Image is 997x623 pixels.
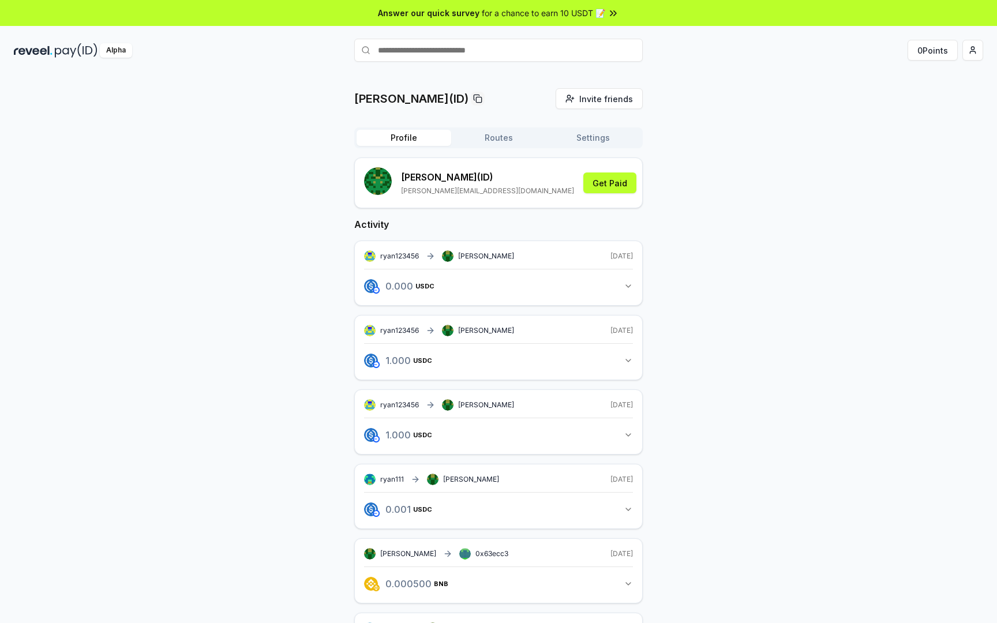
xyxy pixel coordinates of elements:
[373,361,380,368] img: base-network.png
[364,577,378,591] img: logo.png
[556,88,643,109] button: Invite friends
[908,40,958,61] button: 0Points
[610,326,633,335] span: [DATE]
[354,91,468,107] p: [PERSON_NAME](ID)
[373,510,380,517] img: base-network.png
[413,431,432,438] span: USDC
[413,357,432,364] span: USDC
[364,276,633,296] button: 0.000USDC
[373,584,380,591] img: logo.png
[475,549,508,558] span: 0x63ecc3
[401,186,574,196] p: [PERSON_NAME][EMAIL_ADDRESS][DOMAIN_NAME]
[610,549,633,558] span: [DATE]
[364,428,378,442] img: logo.png
[364,351,633,370] button: 1.000USDC
[364,574,633,594] button: 0.000500BNB
[458,326,514,335] span: [PERSON_NAME]
[55,43,98,58] img: pay_id
[443,475,499,484] span: [PERSON_NAME]
[579,93,633,105] span: Invite friends
[364,500,633,519] button: 0.001USDC
[482,7,605,19] span: for a chance to earn 10 USDT 📝
[380,326,419,335] span: ryan123456
[380,252,419,261] span: ryan123456
[100,43,132,58] div: Alpha
[373,436,380,442] img: base-network.png
[364,279,378,293] img: logo.png
[583,172,636,193] button: Get Paid
[546,130,640,146] button: Settings
[364,354,378,367] img: logo.png
[458,252,514,261] span: [PERSON_NAME]
[364,425,633,445] button: 1.000USDC
[610,475,633,484] span: [DATE]
[14,43,53,58] img: reveel_dark
[354,217,643,231] h2: Activity
[373,287,380,294] img: base-network.png
[380,400,419,410] span: ryan123456
[380,549,436,558] span: [PERSON_NAME]
[364,502,378,516] img: logo.png
[378,7,479,19] span: Answer our quick survey
[458,400,514,410] span: [PERSON_NAME]
[610,400,633,410] span: [DATE]
[380,475,404,484] span: ryan111
[610,252,633,261] span: [DATE]
[401,170,574,184] p: [PERSON_NAME] (ID)
[451,130,546,146] button: Routes
[357,130,451,146] button: Profile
